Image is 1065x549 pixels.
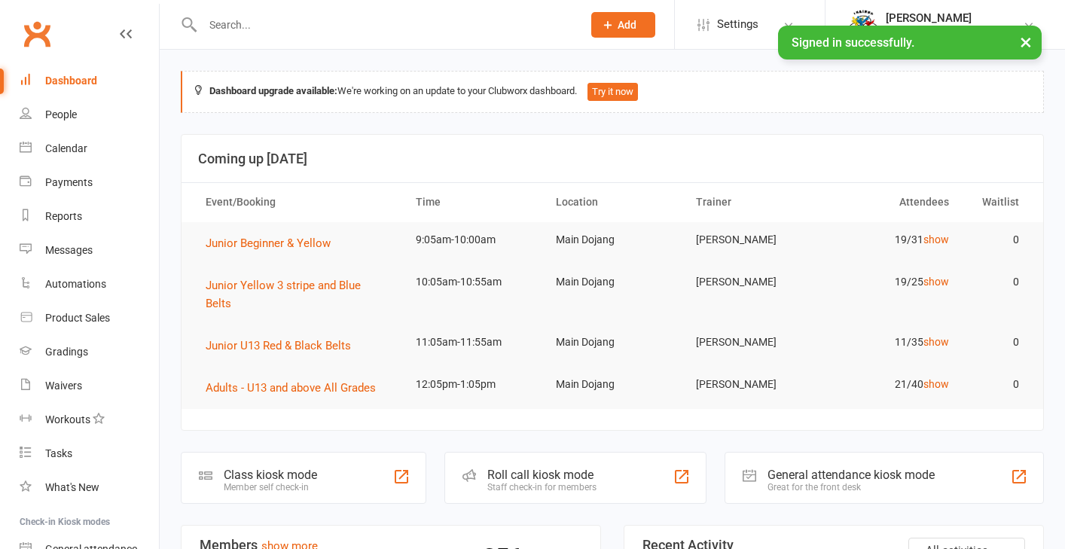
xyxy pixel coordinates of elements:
[591,12,655,38] button: Add
[963,264,1033,300] td: 0
[20,132,159,166] a: Calendar
[206,279,361,310] span: Junior Yellow 3 stripe and Blue Belts
[20,200,159,233] a: Reports
[198,14,572,35] input: Search...
[45,481,99,493] div: What's New
[20,64,159,98] a: Dashboard
[45,108,77,120] div: People
[20,369,159,403] a: Waivers
[20,403,159,437] a: Workouts
[206,379,386,397] button: Adults - U13 and above All Grades
[487,482,597,493] div: Staff check-in for members
[45,210,82,222] div: Reports
[181,71,1044,113] div: We're working on an update to your Clubworx dashboard.
[542,222,682,258] td: Main Dojang
[587,83,638,101] button: Try it now
[682,367,822,402] td: [PERSON_NAME]
[923,276,949,288] a: show
[682,222,822,258] td: [PERSON_NAME]
[18,15,56,53] a: Clubworx
[963,183,1033,221] th: Waitlist
[618,19,636,31] span: Add
[767,482,935,493] div: Great for the front desk
[224,482,317,493] div: Member self check-in
[848,10,878,40] img: thumb_image1638236014.png
[717,8,758,41] span: Settings
[45,75,97,87] div: Dashboard
[198,151,1027,166] h3: Coming up [DATE]
[45,447,72,459] div: Tasks
[682,183,822,221] th: Trainer
[682,325,822,360] td: [PERSON_NAME]
[963,367,1033,402] td: 0
[963,222,1033,258] td: 0
[682,264,822,300] td: [PERSON_NAME]
[822,222,963,258] td: 19/31
[45,346,88,358] div: Gradings
[822,325,963,360] td: 11/35
[923,233,949,246] a: show
[402,325,542,360] td: 11:05am-11:55am
[402,367,542,402] td: 12:05pm-1:05pm
[20,98,159,132] a: People
[45,380,82,392] div: Waivers
[20,335,159,369] a: Gradings
[1012,26,1039,58] button: ×
[20,267,159,301] a: Automations
[20,301,159,335] a: Product Sales
[224,468,317,482] div: Class kiosk mode
[402,183,542,221] th: Time
[45,413,90,425] div: Workouts
[487,468,597,482] div: Roll call kiosk mode
[923,336,949,348] a: show
[45,244,93,256] div: Messages
[206,276,389,313] button: Junior Yellow 3 stripe and Blue Belts
[206,339,351,352] span: Junior U13 Red & Black Belts
[822,183,963,221] th: Attendees
[206,381,376,395] span: Adults - U13 and above All Grades
[45,312,110,324] div: Product Sales
[20,437,159,471] a: Tasks
[822,264,963,300] td: 19/25
[192,183,402,221] th: Event/Booking
[45,176,93,188] div: Payments
[767,468,935,482] div: General attendance kiosk mode
[542,183,682,221] th: Location
[20,166,159,200] a: Payments
[822,367,963,402] td: 21/40
[792,35,914,50] span: Signed in successfully.
[45,278,106,290] div: Automations
[45,142,87,154] div: Calendar
[542,367,682,402] td: Main Dojang
[963,325,1033,360] td: 0
[20,471,159,505] a: What's New
[923,378,949,390] a: show
[206,337,362,355] button: Junior U13 Red & Black Belts
[886,11,1023,25] div: [PERSON_NAME]
[206,236,331,250] span: Junior Beginner & Yellow
[402,222,542,258] td: 9:05am-10:00am
[206,234,341,252] button: Junior Beginner & Yellow
[542,325,682,360] td: Main Dojang
[542,264,682,300] td: Main Dojang
[20,233,159,267] a: Messages
[402,264,542,300] td: 10:05am-10:55am
[886,25,1023,38] div: [PERSON_NAME] Taekwondo
[209,85,337,96] strong: Dashboard upgrade available:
